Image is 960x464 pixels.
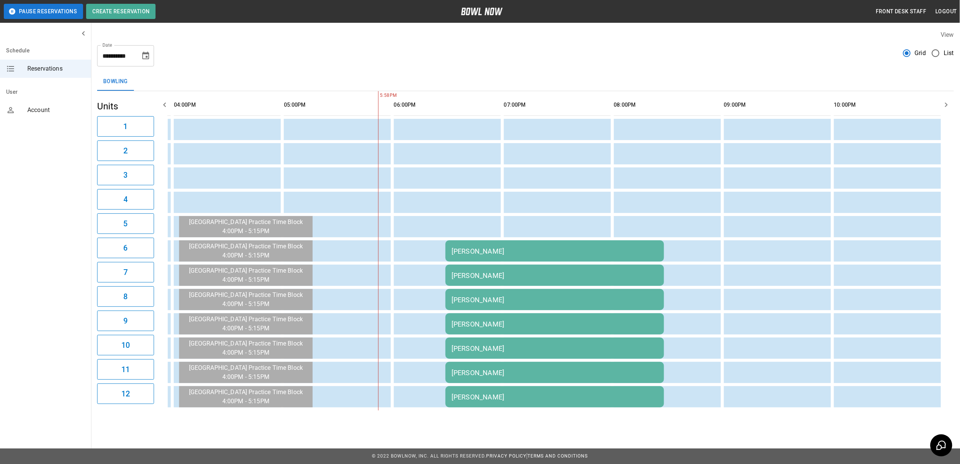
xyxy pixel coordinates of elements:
[452,369,658,377] div: [PERSON_NAME]
[97,73,134,91] button: Bowling
[123,242,127,254] h6: 6
[97,238,154,258] button: 6
[372,453,486,459] span: © 2022 BowlNow, Inc. All Rights Reserved.
[452,296,658,304] div: [PERSON_NAME]
[873,5,929,19] button: Front Desk Staff
[123,120,127,133] h6: 1
[97,73,954,91] div: inventory tabs
[121,339,130,351] h6: 10
[834,94,941,116] th: 10:00PM
[123,145,127,157] h6: 2
[452,320,658,328] div: [PERSON_NAME]
[97,213,154,234] button: 5
[138,48,153,63] button: Choose date, selected date is Aug 26, 2025
[97,311,154,331] button: 9
[123,218,127,230] h6: 5
[97,286,154,307] button: 8
[452,271,658,279] div: [PERSON_NAME]
[27,64,85,73] span: Reservations
[97,262,154,283] button: 7
[941,31,954,38] label: View
[461,8,503,15] img: logo
[944,49,954,58] span: List
[97,140,154,161] button: 2
[86,4,156,19] button: Create Reservation
[452,344,658,352] div: [PERSON_NAME]
[528,453,588,459] a: Terms and Conditions
[4,4,83,19] button: Pause Reservations
[97,384,154,404] button: 12
[123,266,127,278] h6: 7
[452,393,658,401] div: [PERSON_NAME]
[123,315,127,327] h6: 9
[378,92,380,99] span: 5:58PM
[97,189,154,210] button: 4
[486,453,526,459] a: Privacy Policy
[123,193,127,205] h6: 4
[121,363,130,376] h6: 11
[504,94,611,116] th: 07:00PM
[724,94,831,116] th: 09:00PM
[933,5,960,19] button: Logout
[97,165,154,185] button: 3
[97,116,154,137] button: 1
[97,100,154,112] h5: Units
[121,388,130,400] h6: 12
[123,169,127,181] h6: 3
[27,106,85,115] span: Account
[97,359,154,380] button: 11
[97,335,154,355] button: 10
[452,247,658,255] div: [PERSON_NAME]
[123,290,127,303] h6: 8
[915,49,926,58] span: Grid
[614,94,721,116] th: 08:00PM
